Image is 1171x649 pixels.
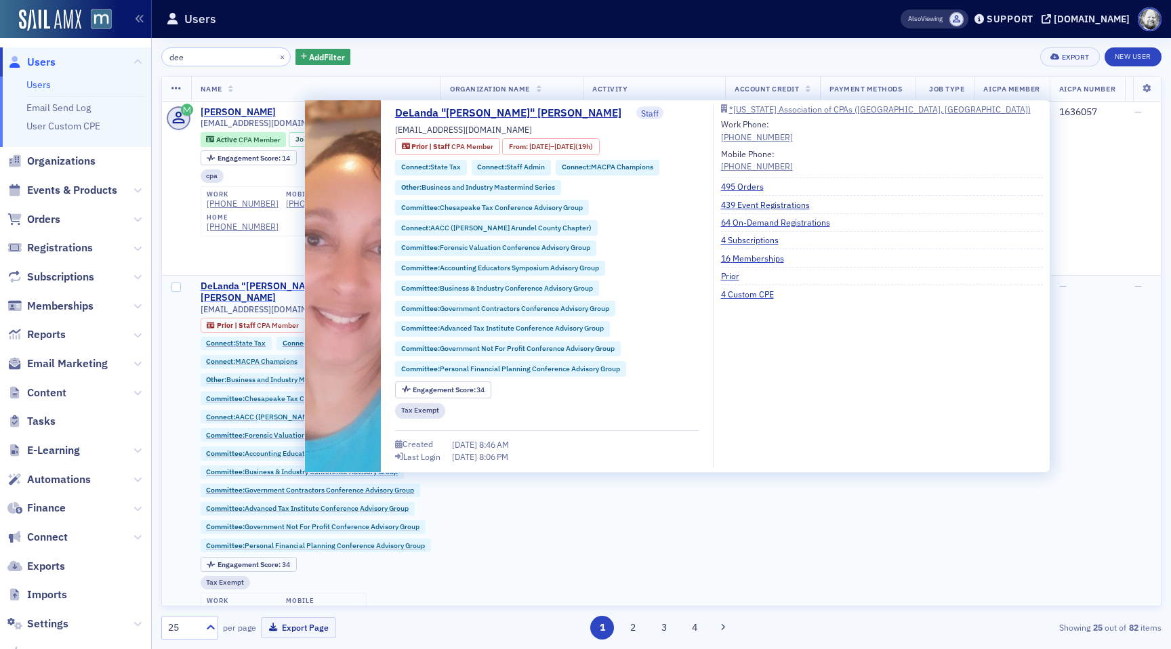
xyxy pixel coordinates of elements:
button: × [276,50,289,62]
span: Committee : [401,343,440,353]
div: Export [1062,54,1090,61]
span: 8:46 AM [479,439,509,450]
span: Committee : [206,522,245,531]
div: Committee: [201,446,411,460]
a: Committee:Advanced Tax Institute Conference Advisory Group [401,323,604,334]
div: Connect: [556,160,659,175]
span: Other : [401,182,422,192]
span: Justin Chase [949,12,964,26]
span: Committee : [401,364,440,373]
div: [DOMAIN_NAME] [1054,13,1130,25]
a: [PERSON_NAME] [201,106,276,119]
a: Orders [7,212,60,227]
div: Tax Exempt [201,576,251,589]
span: AICPA Member [983,84,1040,93]
a: Prior | Staff CPA Member [402,142,493,152]
a: Connect:AACC ([PERSON_NAME] Arundel County Chapter) [401,223,592,234]
span: From : [509,142,529,152]
a: 495 Orders [721,180,774,192]
span: Events & Products [27,183,117,198]
div: USR-51686 [278,108,431,117]
div: [PHONE_NUMBER] [207,605,279,615]
span: Prior | Staff [411,142,451,151]
a: Email Send Log [26,102,91,114]
button: 3 [652,616,676,640]
span: CPA Member [451,142,493,151]
span: [EMAIL_ADDRESS][DOMAIN_NAME] [395,123,532,135]
div: Committee: [201,539,432,552]
div: mobile [286,597,358,605]
span: Registrations [27,240,93,255]
div: Work Phone: [721,118,793,143]
div: Engagement Score: 34 [395,381,491,398]
a: Subscriptions [7,270,94,285]
a: 439 Event Registrations [721,198,820,211]
a: Committee:Government Contractors Conference Advisory Group [401,303,609,314]
a: Memberships [7,299,94,314]
div: Also [908,14,921,23]
span: — [1134,106,1142,118]
a: Committee:Government Not For Profit Conference Advisory Group [206,522,419,531]
a: Prior [721,270,749,282]
a: Committee:Government Contractors Conference Advisory Group [206,486,414,495]
span: [EMAIL_ADDRESS][DOMAIN_NAME] [201,118,337,128]
div: home [207,213,279,222]
div: Committee: [201,428,402,442]
div: Connect: [201,410,403,423]
div: 34 [413,386,485,394]
span: Email Marketing [27,356,108,371]
a: Exports [7,559,65,574]
div: 1636057 [1059,106,1115,119]
a: Connect:Staff Admin [283,339,350,348]
div: mobile [286,190,358,198]
span: Committee : [206,541,245,550]
span: Subscriptions [27,270,94,285]
span: Connect : [283,338,312,348]
a: [PHONE_NUMBER] [286,198,358,209]
span: Profile [1138,7,1162,31]
div: Committee: [395,321,610,337]
span: Joined : [295,135,321,144]
span: Job Type [929,84,964,93]
span: Committee : [206,448,245,458]
a: *[US_STATE] Association of CPAs ([GEOGRAPHIC_DATA], [GEOGRAPHIC_DATA]) [721,105,1043,113]
img: SailAMX [91,9,112,30]
span: Name [201,84,222,93]
a: [PHONE_NUMBER] [207,222,279,232]
div: Committee: [395,361,626,377]
span: Staff [636,106,663,119]
a: Users [26,79,51,91]
a: Connect:Staff Admin [477,162,545,173]
div: 25 [168,621,198,635]
div: Connect: [201,355,304,369]
a: Registrations [7,240,93,255]
a: Committee:Forensic Valuation Conference Advisory Group [206,431,395,440]
a: DeLanda "[PERSON_NAME]" [PERSON_NAME] [395,105,632,121]
span: Connect : [206,356,235,366]
span: Automations [27,472,91,487]
span: Memberships [27,299,94,314]
div: Other: [395,180,561,196]
a: Connect:MACPA Champions [206,357,297,366]
h1: Users [184,11,216,27]
span: Add Filter [309,51,345,63]
span: Exports [27,559,65,574]
div: Committee: [395,261,605,276]
a: Prior | Staff CPA Member [207,321,298,330]
div: cpa [201,169,224,183]
div: Other: [201,373,367,387]
button: 2 [621,616,645,640]
div: [PHONE_NUMBER] [286,605,358,615]
span: CPA Member [239,135,281,144]
span: [EMAIL_ADDRESS][DOMAIN_NAME] [201,304,337,314]
button: Export Page [261,617,336,638]
span: Committee : [401,243,440,252]
a: 16 Memberships [721,252,794,264]
span: Active [216,135,239,144]
span: Committee : [206,394,245,403]
button: AddFilter [295,49,351,66]
a: DeLanda "[PERSON_NAME]" [PERSON_NAME] [201,280,369,304]
span: AICPA Number [1059,84,1115,93]
span: Committee : [206,430,245,440]
div: Committee: [395,341,621,357]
